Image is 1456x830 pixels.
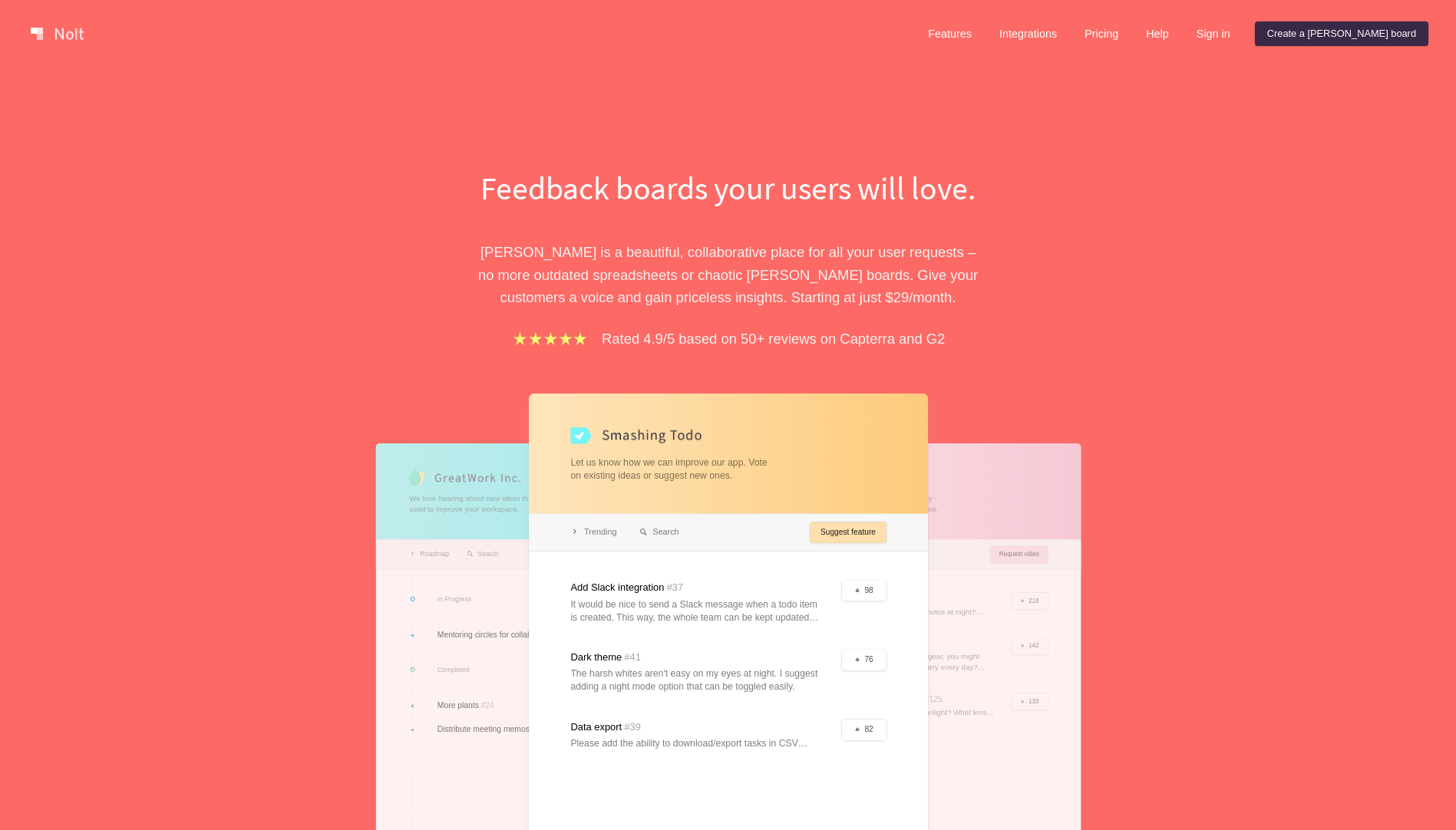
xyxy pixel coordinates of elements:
a: Create a [PERSON_NAME] board [1255,21,1428,46]
a: Help [1134,21,1181,46]
a: Integrations [987,21,1069,46]
h1: Feedback boards your users will love. [464,166,993,210]
p: [PERSON_NAME] is a beautiful, collaborative place for all your user requests – no more outdated s... [464,241,993,308]
a: Pricing [1072,21,1131,46]
a: Features [916,21,984,46]
img: stars.b067e34983.png [511,330,589,347]
p: Rated 4.9/5 based on 50+ reviews on Capterra and G2 [602,328,945,350]
a: Sign in [1184,21,1243,46]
